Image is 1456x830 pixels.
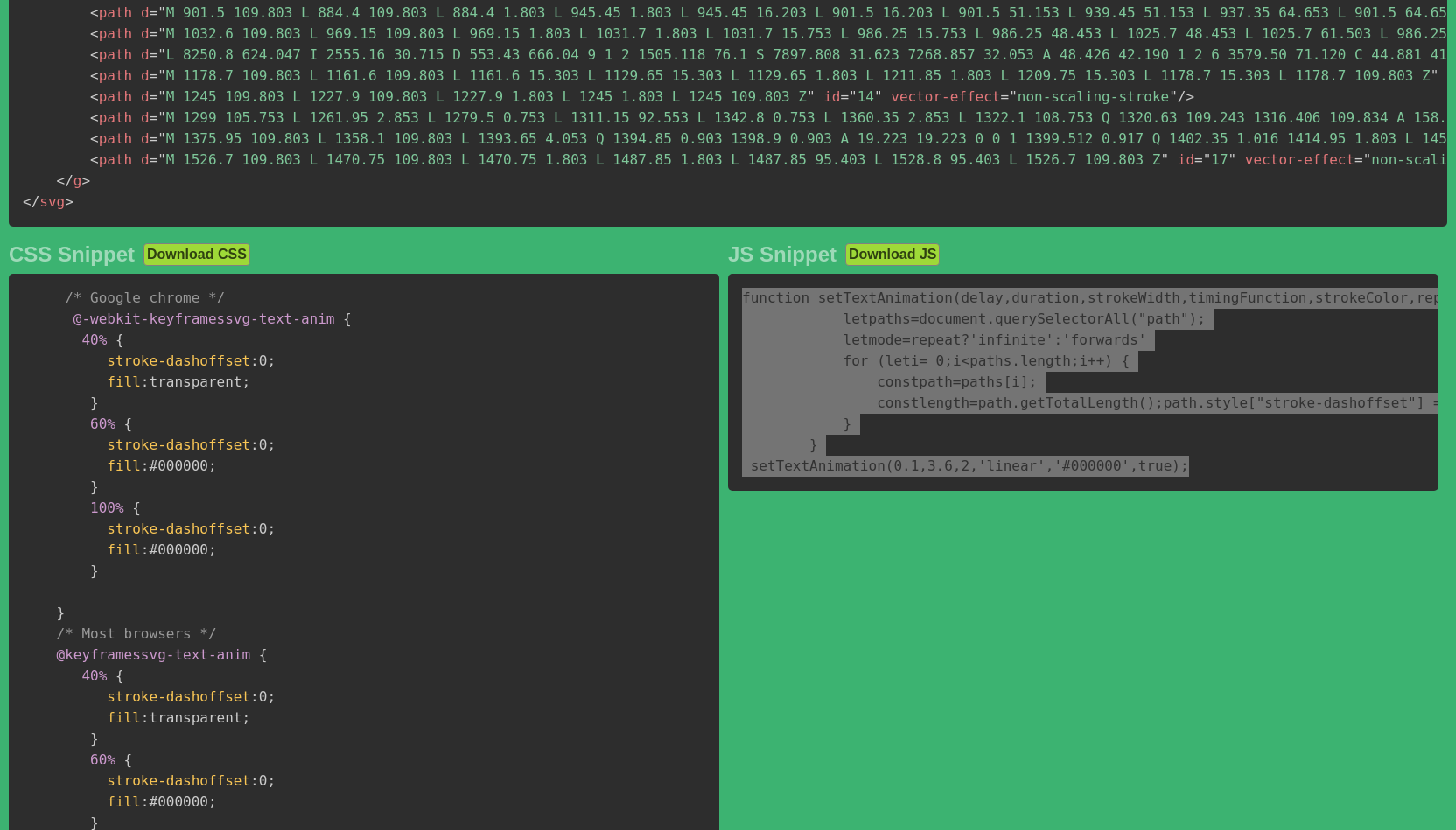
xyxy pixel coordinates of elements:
span: fill [107,541,141,558]
span: ( [877,352,885,369]
span: ; [1180,457,1189,474]
span: 3.6 [927,457,953,474]
span: path [90,151,132,168]
span: } [90,730,99,747]
span: { [132,499,141,516]
span: ) [1172,457,1180,474]
span: , [1046,457,1054,474]
span: , [1004,289,1012,306]
span: /* Google chrome */ [65,289,225,306]
span: "stroke-dashoffset" [1256,394,1417,411]
span: </ [57,172,73,189]
span: < [962,352,970,369]
span: vector-effect [1245,151,1354,168]
span: const [877,394,919,411]
span: 'forwards' [1062,331,1146,348]
span: = [953,373,962,390]
span: < [90,130,99,147]
span: , [1180,289,1189,306]
span: 40% [81,331,107,348]
span: id [1178,151,1194,168]
span: " [1160,151,1169,168]
span: . [1197,394,1206,411]
span: , [1306,289,1315,306]
span: ; [208,457,217,474]
span: svg [23,193,65,210]
span: " [1203,151,1212,168]
span: = [150,46,158,63]
span: . [1011,352,1020,369]
span: fill [107,457,141,474]
span: let [843,331,869,348]
span: = [902,331,911,348]
span: 40% [81,667,107,684]
span: function [742,289,809,306]
span: setTextAnimation [751,457,885,474]
span: , [1079,289,1088,306]
span: = [150,109,158,126]
span: ; [267,772,276,789]
span: < [90,4,99,21]
span: ; [267,520,276,537]
span: path [90,130,132,147]
h2: JS Snippet [728,242,836,267]
span: 100% [90,499,124,516]
span: = [150,25,158,42]
span: : [250,352,259,369]
span: . [1011,394,1020,411]
span: } [90,394,99,411]
span: const [877,373,919,390]
span: ( [1130,310,1138,327]
span: " [1169,88,1178,105]
span: getTotalLength [1020,394,1138,411]
span: d [141,130,150,147]
span: d [141,25,150,42]
span: } [809,436,818,453]
span: true [1138,457,1172,474]
span: " [157,4,166,21]
span: path [90,67,132,84]
span: let [843,310,869,327]
span: [ [1248,394,1256,411]
span: , [969,457,978,474]
span: ; [208,793,217,810]
span: [ [1004,373,1012,390]
span: vector-effect [891,88,1000,105]
span: : [250,520,259,537]
span: = [1001,88,1010,105]
span: : [141,541,150,558]
span: = [150,151,158,168]
span: 17 [1194,151,1236,168]
span: ; [208,541,217,558]
span: 0 [936,352,945,369]
span: non-scaling-stroke [1001,88,1178,105]
span: d [141,151,150,168]
span: fill [107,793,141,810]
span: { [259,646,268,663]
span: g [57,172,82,189]
span: } [843,415,852,432]
span: ) [1189,310,1198,327]
span: " [849,88,857,105]
span: d [141,67,150,84]
span: = [150,67,158,84]
span: "path" [1138,310,1189,327]
span: stroke-dashoffset [107,772,250,789]
span: = [150,88,158,105]
span: " [874,88,883,105]
button: Download CSS [143,243,250,266]
span: path [90,4,132,21]
button: Download JS [845,243,940,266]
span: , [919,457,927,474]
span: " [157,25,166,42]
span: { [115,331,124,348]
span: < [90,151,99,168]
span: d [141,88,150,105]
span: } [57,604,66,621]
span: for [843,352,869,369]
span: ; [241,373,250,390]
span: fill [107,373,141,390]
span: = [1433,394,1442,411]
span: < [90,88,99,105]
span: stroke-dashoffset [107,436,250,453]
